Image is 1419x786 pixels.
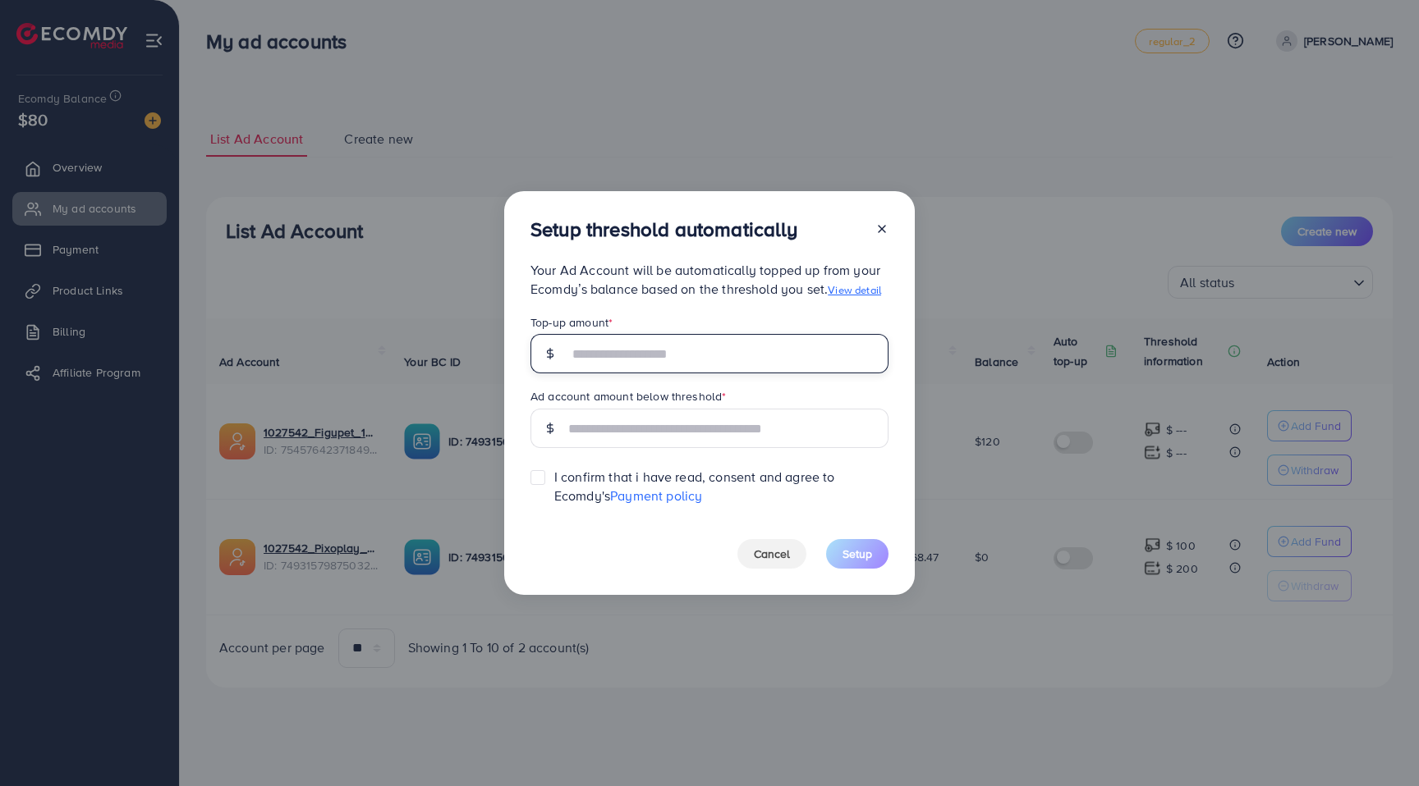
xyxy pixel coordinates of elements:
span: Your Ad Account will be automatically topped up from your Ecomdy’s balance based on the threshold... [530,261,881,298]
span: Setup [843,546,872,562]
h3: Setup threshold automatically [530,217,798,241]
iframe: Chat [1349,712,1407,774]
a: View detail [828,282,881,297]
span: I confirm that i have read, consent and agree to Ecomdy's [554,468,889,505]
a: Payment policy [610,487,702,505]
span: Cancel [754,546,790,562]
label: Ad account amount below threshold [530,388,726,404]
label: Top-up amount [530,314,613,331]
button: Cancel [737,539,806,569]
button: Setup [826,539,889,569]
